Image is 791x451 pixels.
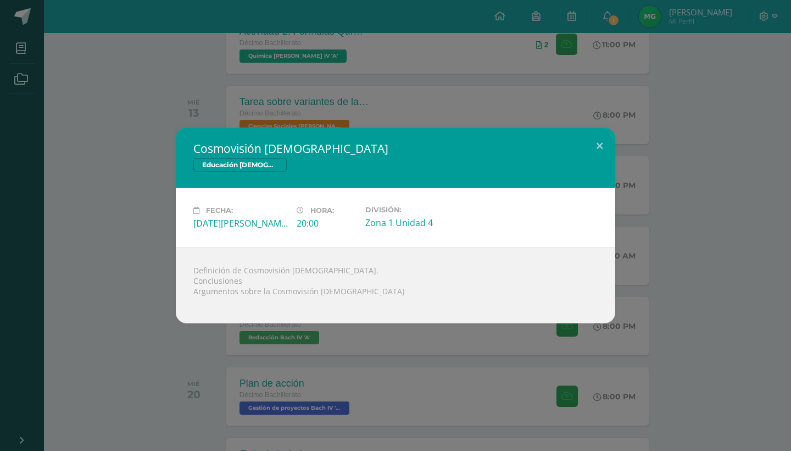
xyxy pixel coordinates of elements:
span: Fecha: [206,206,233,215]
div: [DATE][PERSON_NAME] [193,217,288,229]
div: 20:00 [297,217,356,229]
label: División: [365,206,460,214]
span: Hora: [310,206,334,215]
button: Close (Esc) [584,128,615,165]
h2: Cosmovisión [DEMOGRAPHIC_DATA] [193,141,598,156]
div: Zona 1 Unidad 4 [365,217,460,229]
span: Educación [DEMOGRAPHIC_DATA][PERSON_NAME] IV [193,158,287,172]
div: Definición de Cosmovisión [DEMOGRAPHIC_DATA]. Conclusiones Argumentos sobre la Cosmovisión [DEMOG... [176,247,615,323]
